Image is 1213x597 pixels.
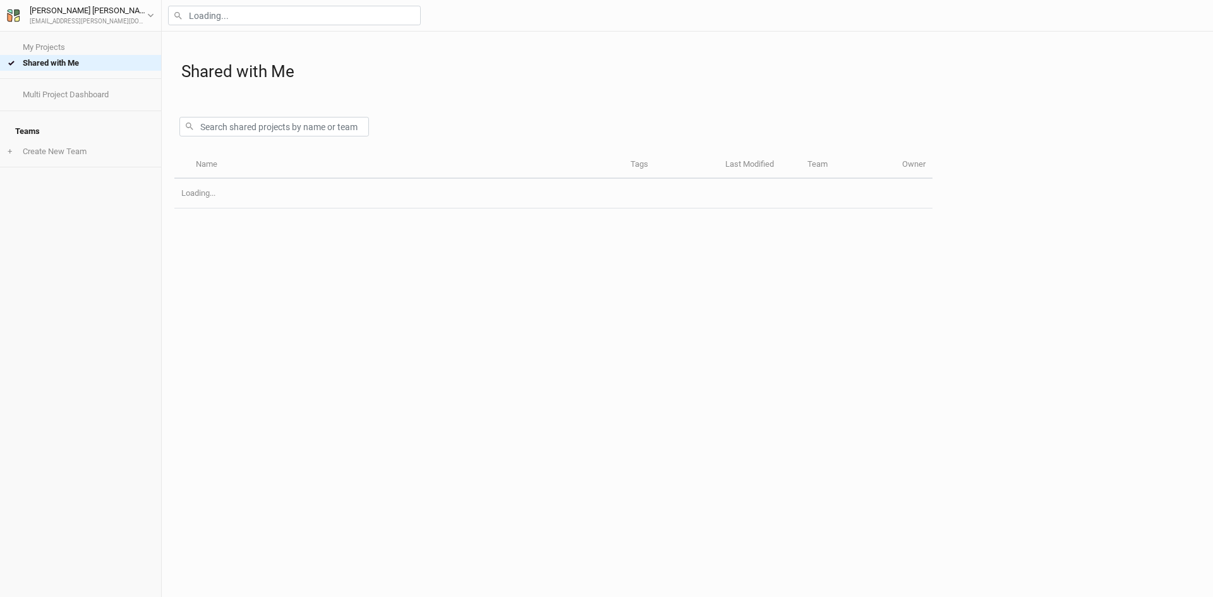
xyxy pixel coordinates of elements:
[8,147,12,157] span: +
[181,62,1200,81] h1: Shared with Me
[168,6,421,25] input: Loading...
[30,17,147,27] div: [EMAIL_ADDRESS][PERSON_NAME][DOMAIN_NAME]
[174,179,932,208] td: Loading...
[8,119,154,144] h4: Teams
[624,152,718,179] th: Tags
[718,152,800,179] th: Last Modified
[895,152,932,179] th: Owner
[188,152,623,179] th: Name
[6,4,155,27] button: [PERSON_NAME] [PERSON_NAME][EMAIL_ADDRESS][PERSON_NAME][DOMAIN_NAME]
[30,4,147,17] div: [PERSON_NAME] [PERSON_NAME]
[800,152,895,179] th: Team
[179,117,369,136] input: Search shared projects by name or team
